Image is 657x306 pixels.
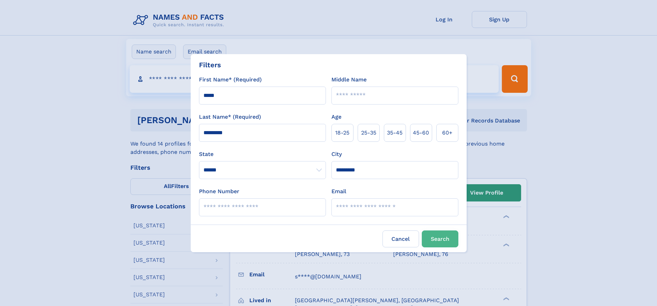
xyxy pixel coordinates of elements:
span: 35‑45 [387,129,402,137]
span: 25‑35 [361,129,376,137]
label: Middle Name [331,76,367,84]
label: City [331,150,342,158]
label: Age [331,113,341,121]
span: 45‑60 [413,129,429,137]
label: State [199,150,326,158]
label: Cancel [382,230,419,247]
label: First Name* (Required) [199,76,262,84]
div: Filters [199,60,221,70]
label: Email [331,187,346,196]
button: Search [422,230,458,247]
span: 18‑25 [335,129,349,137]
span: 60+ [442,129,452,137]
label: Phone Number [199,187,239,196]
label: Last Name* (Required) [199,113,261,121]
